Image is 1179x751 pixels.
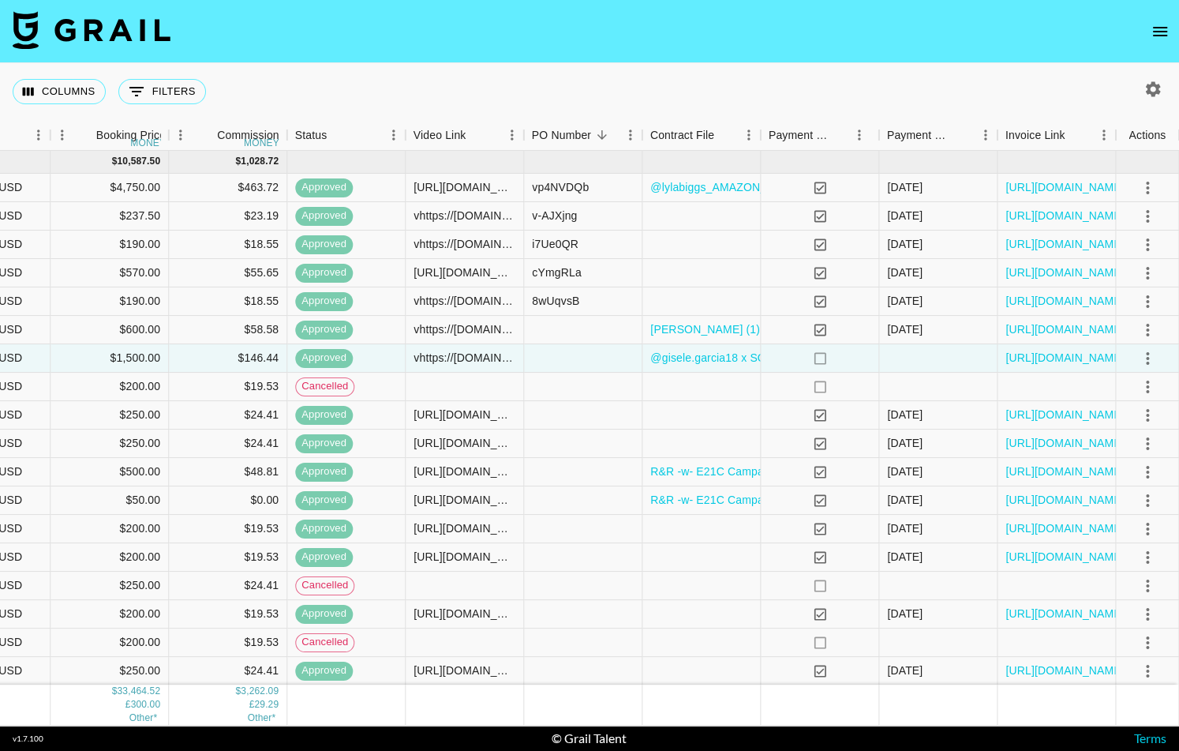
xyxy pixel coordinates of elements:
div: https://www.tiktok.com/@jennifer.zhou/video/7521003789399117111 [414,492,515,508]
button: Sort [1065,124,1087,146]
button: select merge strategy [1134,260,1161,287]
button: select merge strategy [1134,629,1161,656]
span: approved [295,180,353,195]
div: Invoice Link [997,120,1116,151]
div: $18.55 [169,231,287,259]
button: Menu [848,123,871,147]
button: Menu [1092,123,1116,147]
a: [URL][DOMAIN_NAME] [1005,208,1125,223]
div: $ [111,685,117,698]
span: approved [295,606,353,621]
a: [URL][DOMAIN_NAME] [1005,549,1125,565]
button: select merge strategy [1134,516,1161,543]
div: https://www.tiktok.com/@lylabiggs/video/7514377968085470506?is_from_webapp=1&sender_device=pc&web... [414,435,515,451]
div: 6/25/2025 [887,520,923,536]
button: select merge strategy [1134,601,1161,628]
button: Sort [591,124,613,146]
div: Payment Sent Date [887,120,952,151]
div: https://www.tiktok.com/@gissseelee/video/7519623597313379598?is_from_webapp=1&sender_device=pc&we... [414,606,515,621]
button: select merge strategy [1134,175,1161,201]
div: Status [287,120,406,151]
div: 6/17/2025 [887,663,923,678]
div: https://www.tiktok.com/@gissseelee/video/7516771888081685774 [414,520,515,536]
div: $190.00 [51,287,169,316]
button: select merge strategy [1134,459,1161,486]
div: Video Link [406,120,524,151]
div: $50.00 [51,486,169,515]
span: CA$ 341.69 [247,712,275,723]
div: 8wUqvsB [532,293,579,309]
button: open drawer [1144,16,1176,47]
div: $200.00 [51,515,169,543]
span: approved [295,237,353,252]
div: 33,464.52 [117,685,160,698]
div: https://www.tiktok.com/@lylabiggs/video/7513730079034297643?is_from_webapp=1&sender_device=pc&web... [414,265,515,280]
a: R&R -w- E21C Campaign Agreement ([PERSON_NAME]) v.1 (2) (2).pdf [650,492,1010,508]
div: 6/10/2025 [887,265,923,280]
div: cYmgRLa [532,265,582,280]
div: $ [235,155,241,168]
div: 3,262.09 [241,685,279,698]
button: select merge strategy [1134,231,1161,258]
span: approved [295,550,353,565]
div: $190.00 [51,231,169,259]
div: $19.53 [169,629,287,657]
button: select merge strategy [1134,345,1161,372]
div: $570.00 [51,259,169,287]
div: vhttps://www.instagram.com/reel/DLQCYhNxE00/?igsh=ZGUzMzM3NWJiOQ%3D%3D [414,293,515,309]
div: $600.00 [51,316,169,344]
div: $24.41 [169,430,287,458]
button: Sort [327,124,349,146]
div: 1,028.72 [241,155,279,168]
a: [URL][DOMAIN_NAME] [1005,407,1125,422]
div: Contract File [642,120,761,151]
div: 6/10/2025 [887,179,923,195]
a: [URL][DOMAIN_NAME] [1005,464,1125,479]
div: vhttps://www.instagram.com/p/DLIqT4Ph1sf/?img_index=1 [414,321,515,337]
div: vp4NVDQb [532,179,589,195]
img: Grail Talent [13,11,170,49]
a: [URL][DOMAIN_NAME] [1005,492,1125,508]
button: Sort [195,124,217,146]
a: [URL][DOMAIN_NAME] [1005,321,1125,337]
div: 6/5/2025 [887,407,923,422]
button: select merge strategy [1134,402,1161,429]
a: [URL][DOMAIN_NAME] [1005,265,1125,280]
div: 6/30/2025 [887,606,923,621]
div: $146.44 [169,344,287,373]
span: approved [295,208,353,223]
div: Payment Sent [761,120,879,151]
button: Select columns [13,79,106,104]
span: approved [295,351,353,366]
div: Commission [217,120,279,151]
div: https://www.tiktok.com/@lylabiggs/video/7513330022829116715?is_from_webapp=1&sender_device=pc&web... [414,179,515,195]
div: PO Number [532,120,591,151]
div: $463.72 [169,174,287,202]
div: $4,750.00 [51,174,169,202]
button: Sort [5,124,27,146]
a: [URL][DOMAIN_NAME] [1005,350,1125,366]
div: £ [249,698,254,712]
div: $24.41 [169,572,287,600]
div: vhttps://www.instagram.com/p/DKVYD6UB07k/?img_index=1 [414,350,515,366]
div: 7/23/2025 [887,321,923,337]
div: Contract File [650,120,714,151]
span: approved [295,493,353,508]
button: Sort [466,124,488,146]
div: https://www.tiktok.com/@manuxsierra/video/7519600475503709454?is_from_webapp=1&sender_device=pc&w... [414,549,515,565]
a: [URL][DOMAIN_NAME] [1005,179,1125,195]
div: 7/1/2025 [887,236,923,252]
div: 7/14/2025 [887,464,923,479]
span: approved [295,663,353,678]
a: [URL][DOMAIN_NAME] [1005,293,1125,309]
a: [URL][DOMAIN_NAME] [1005,663,1125,678]
button: select merge strategy [1134,487,1161,514]
div: vhttps://www.instagram.com/p/DLQL5ASsBmW/ [414,236,515,252]
span: approved [295,464,353,479]
div: $24.41 [169,401,287,430]
div: 6/11/2025 [887,435,923,451]
div: 6/19/2025 [887,208,923,223]
div: Invoice Link [1005,120,1065,151]
span: approved [295,521,353,536]
div: v-AJXjng [532,208,577,223]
